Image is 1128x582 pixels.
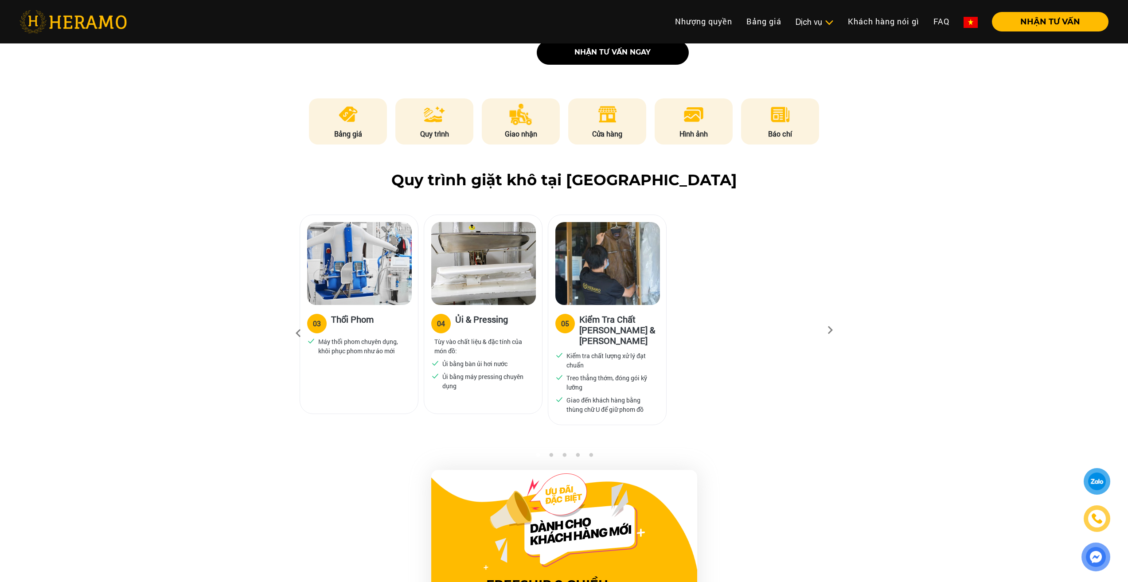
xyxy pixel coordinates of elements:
img: heramo-logo.png [20,10,127,33]
h3: Kiểm Tra Chất [PERSON_NAME] & [PERSON_NAME] [579,314,659,346]
a: Khách hàng nói gì [841,12,926,31]
p: Kiểm tra chất lượng xử lý đạt chuẩn [566,351,656,370]
a: NHẬN TƯ VẤN [985,18,1108,26]
button: 2 [546,453,555,461]
p: Hình ảnh [655,129,733,139]
img: vn-flag.png [964,17,978,28]
button: 3 [560,453,569,461]
img: image.png [683,104,704,125]
img: checked.svg [307,337,315,345]
p: Ủi bằng bàn ủi hơi nước [442,359,507,368]
p: Treo thẳng thớm, đóng gói kỹ lưỡng [566,373,656,392]
p: Bảng giá [309,129,387,139]
button: NHẬN TƯ VẤN [992,12,1108,31]
button: 5 [586,453,595,461]
img: process.png [424,104,445,125]
a: phone-icon [1085,507,1109,531]
a: Nhượng quyền [668,12,739,31]
h2: Quy trình giặt khô tại [GEOGRAPHIC_DATA] [20,171,1108,189]
img: checked.svg [555,373,563,381]
img: Offer Header [484,473,645,570]
img: pricing.png [337,104,359,125]
a: FAQ [926,12,956,31]
img: checked.svg [555,395,563,403]
img: heramo-quy-trinh-giat-hap-tieu-chuan-buoc-4 [431,222,536,305]
img: checked.svg [431,372,439,380]
img: checked.svg [555,351,563,359]
img: phone-icon [1090,512,1103,525]
img: delivery.png [509,104,532,125]
p: Ủi bằng máy pressing chuyên dụng [442,372,532,391]
button: nhận tư vấn ngay [537,40,689,65]
p: Cửa hàng [568,129,646,139]
div: 03 [313,318,321,329]
button: 4 [573,453,582,461]
img: heramo-quy-trinh-giat-hap-tieu-chuan-buoc-5 [555,222,660,305]
button: 1 [533,453,542,461]
div: 05 [561,318,569,329]
p: Báo chí [741,129,819,139]
a: Bảng giá [739,12,788,31]
p: Quy trình [395,129,473,139]
div: 04 [437,318,445,329]
div: Dịch vụ [796,16,834,28]
img: checked.svg [431,359,439,367]
p: Giao đến khách hàng bằng thùng chữ U để giữ phom đồ [566,395,656,414]
img: subToggleIcon [824,18,834,27]
h3: Thổi Phom [331,314,374,332]
p: Tùy vào chất liệu & đặc tính của món đồ: [434,337,532,355]
p: Máy thổi phom chuyên dụng, khôi phục phom như áo mới [318,337,408,355]
img: news.png [769,104,791,125]
img: store.png [597,104,618,125]
img: heramo-quy-trinh-giat-hap-tieu-chuan-buoc-3 [307,222,412,305]
h3: Ủi & Pressing [455,314,508,332]
p: Giao nhận [482,129,560,139]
